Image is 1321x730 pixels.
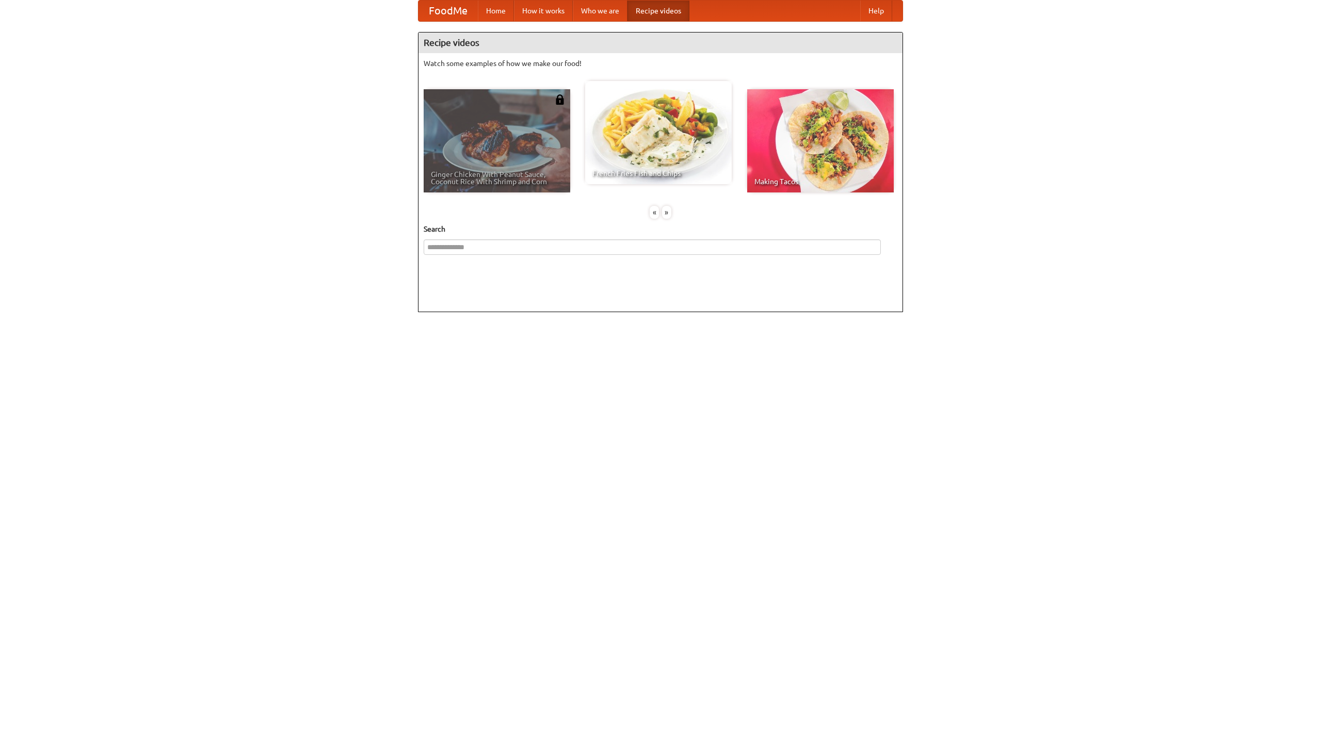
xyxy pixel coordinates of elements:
h4: Recipe videos [418,33,903,53]
span: Making Tacos [754,178,887,185]
a: How it works [514,1,573,21]
a: Who we are [573,1,627,21]
a: French Fries Fish and Chips [585,81,732,184]
a: Home [478,1,514,21]
div: » [662,206,671,219]
a: Making Tacos [747,89,894,192]
a: Recipe videos [627,1,689,21]
span: French Fries Fish and Chips [592,170,724,177]
div: « [650,206,659,219]
h5: Search [424,224,897,234]
p: Watch some examples of how we make our food! [424,58,897,69]
a: FoodMe [418,1,478,21]
img: 483408.png [555,94,565,105]
a: Help [860,1,892,21]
